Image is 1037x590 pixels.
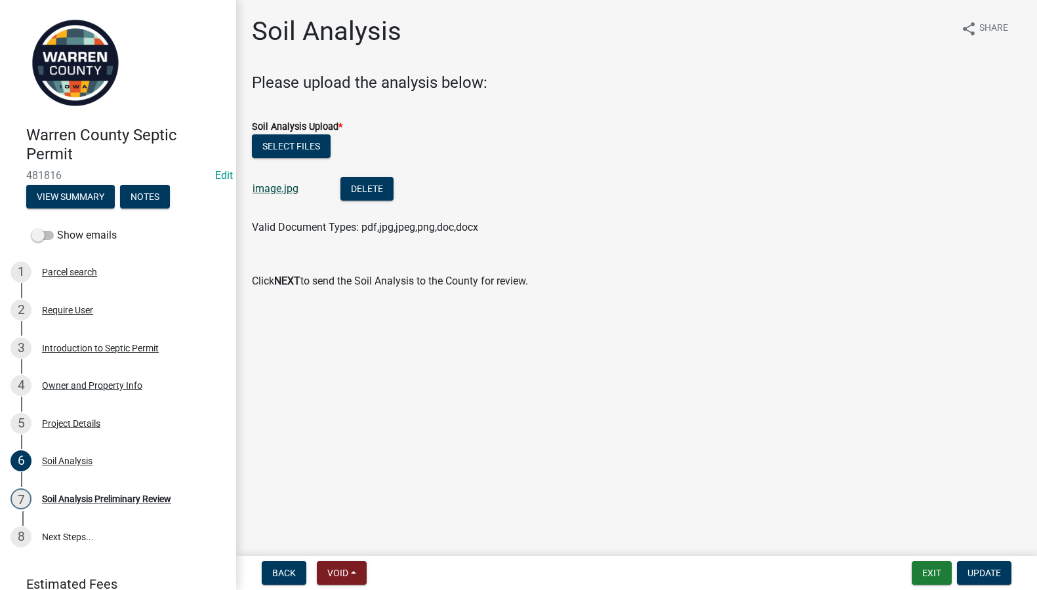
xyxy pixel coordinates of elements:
strong: NEXT [274,275,300,287]
div: 7 [10,488,31,509]
label: Show emails [31,227,117,243]
div: Parcel search [42,267,97,277]
div: Owner and Property Info [42,381,142,390]
div: 8 [10,526,31,547]
wm-modal-confirm: Notes [120,192,170,203]
div: 2 [10,300,31,321]
span: Back [272,568,296,578]
div: Soil Analysis Preliminary Review [42,494,171,503]
button: View Summary [26,185,115,208]
a: image.jpg [253,182,298,195]
wm-modal-confirm: Edit Application Number [215,169,233,182]
button: shareShare [950,16,1019,41]
h1: Soil Analysis [252,16,401,47]
button: Delete [340,177,394,201]
h4: Please upload the analysis below: [252,73,1021,92]
p: Click to send the Soil Analysis to the County for review. [252,273,1021,289]
i: share [961,21,977,37]
button: Update [957,561,1011,585]
span: Share [979,21,1008,37]
wm-modal-confirm: Delete Document [340,184,394,196]
button: Select files [252,134,331,158]
img: Warren County, Iowa [26,14,125,112]
a: Edit [215,169,233,182]
div: Project Details [42,419,100,428]
label: Soil Analysis Upload [252,123,342,132]
div: Require User [42,305,93,315]
span: Valid Document Types: pdf,jpg,jpeg,png,doc,docx [252,221,478,233]
button: Void [317,561,367,585]
div: 5 [10,413,31,434]
button: Notes [120,185,170,208]
span: Update [967,568,1001,578]
wm-modal-confirm: Summary [26,192,115,203]
div: 1 [10,262,31,283]
div: 3 [10,338,31,359]
div: Introduction to Septic Permit [42,344,159,353]
button: Back [262,561,306,585]
span: 481816 [26,169,210,182]
button: Exit [912,561,952,585]
div: 4 [10,375,31,396]
span: Void [327,568,348,578]
div: Soil Analysis [42,456,92,465]
h4: Warren County Septic Permit [26,126,226,164]
div: 6 [10,450,31,471]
